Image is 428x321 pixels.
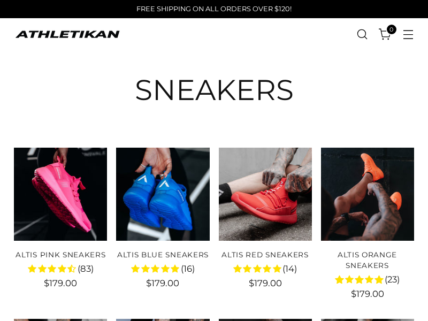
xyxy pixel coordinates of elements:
[146,278,179,288] span: $179.00
[14,29,121,39] a: ATHLETIKAN
[221,250,308,259] a: ALTIS Red Sneakers
[14,261,107,275] div: 4.3 rating (83 votes)
[338,250,397,270] a: ALTIS Orange Sneakers
[14,148,107,241] a: ALTIS Pink Sneakers
[219,261,312,275] div: 4.7 rating (14 votes)
[116,148,209,241] a: ALTIS Blue Sneakers
[351,288,384,299] span: $179.00
[78,262,94,276] span: (83)
[219,148,312,241] a: ALTIS Red Sneakers
[398,24,419,45] button: Open menu modal
[44,278,77,288] span: $179.00
[16,250,105,259] a: ALTIS Pink Sneakers
[321,148,414,241] a: ALTIS Orange Sneakers
[249,278,282,288] span: $179.00
[135,74,294,105] h1: Sneakers
[117,250,209,259] a: ALTIS Blue Sneakers
[136,4,292,14] p: FREE SHIPPING ON ALL ORDERS OVER $120!
[351,24,373,45] a: Open search modal
[387,25,396,34] span: 0
[181,262,195,276] span: (16)
[321,272,414,286] div: 4.8 rating (23 votes)
[116,261,209,275] div: 4.8 rating (16 votes)
[374,24,396,45] a: Open cart modal
[282,262,297,276] span: (14)
[385,273,400,286] span: (23)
